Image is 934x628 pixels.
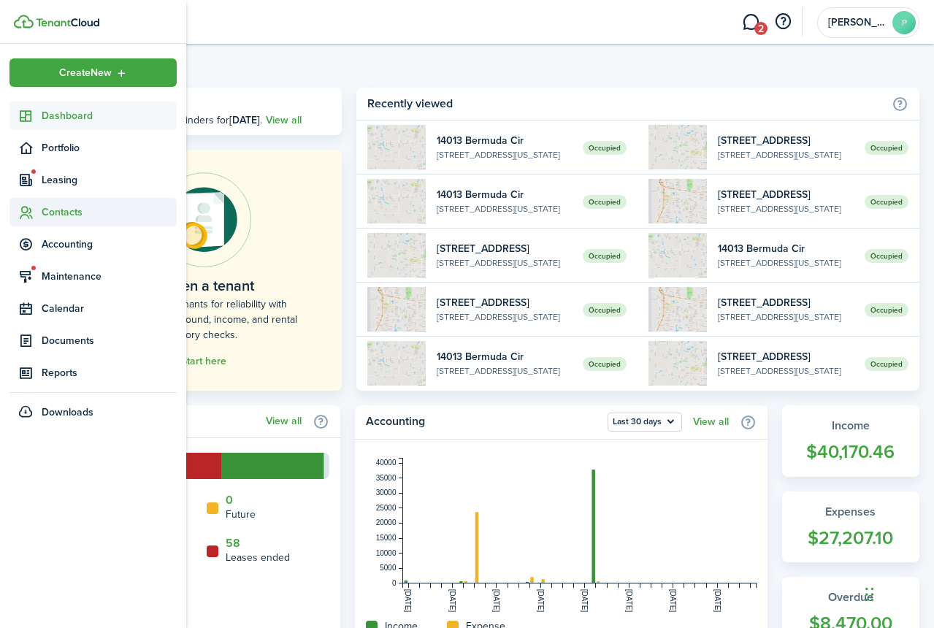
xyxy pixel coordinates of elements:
[376,504,397,512] tspan: 25000
[226,550,290,565] home-widget-title: Leases ended
[648,341,707,386] img: 1
[608,413,682,432] button: Open menu
[9,58,177,87] button: Open menu
[718,187,854,202] widget-list-item-title: [STREET_ADDRESS]
[437,256,573,269] widget-list-item-description: [STREET_ADDRESS][US_STATE]
[376,489,397,497] tspan: 30000
[493,589,501,613] tspan: [DATE]
[737,4,765,41] a: Messaging
[36,18,99,27] img: TenantCloud
[583,249,627,263] span: Occupied
[782,491,919,563] a: Expenses$27,207.10
[229,112,260,128] b: [DATE]
[181,356,226,367] a: Start here
[42,365,177,380] span: Reports
[648,179,707,223] img: 1
[367,95,884,112] home-widget-title: Recently viewed
[718,133,854,148] widget-list-item-title: [STREET_ADDRESS]
[367,287,426,332] img: 1
[648,233,707,277] img: 1
[865,249,908,263] span: Occupied
[367,341,426,386] img: 1
[583,303,627,317] span: Occupied
[42,237,177,252] span: Accounting
[669,589,677,613] tspan: [DATE]
[718,310,854,323] widget-list-item-description: [STREET_ADDRESS][US_STATE]
[42,140,177,156] span: Portfolio
[892,11,916,34] avatar-text: P
[376,534,397,542] tspan: 15000
[718,364,854,378] widget-list-item-description: [STREET_ADDRESS][US_STATE]
[448,589,456,613] tspan: [DATE]
[376,518,397,526] tspan: 20000
[437,133,573,148] widget-list-item-title: 14013 Bermuda Cir
[42,204,177,220] span: Contacts
[713,589,721,613] tspan: [DATE]
[156,172,251,267] img: Online payments
[718,295,854,310] widget-list-item-title: [STREET_ADDRESS]
[226,507,256,522] home-widget-title: Future
[266,112,302,128] a: View all
[42,405,93,420] span: Downloads
[865,141,908,155] span: Occupied
[865,195,908,209] span: Occupied
[367,125,426,169] img: 1
[99,296,309,342] home-placeholder-description: Check your tenants for reliability with thorough background, income, and rental history checks.
[861,558,934,628] iframe: Chat Widget
[437,295,573,310] widget-list-item-title: [STREET_ADDRESS]
[42,333,177,348] span: Documents
[865,303,908,317] span: Occupied
[718,241,854,256] widget-list-item-title: 14013 Bermuda Cir
[437,349,573,364] widget-list-item-title: 14013 Bermuda Cir
[437,202,573,215] widget-list-item-description: [STREET_ADDRESS][US_STATE]
[405,589,413,613] tspan: [DATE]
[437,364,573,378] widget-list-item-description: [STREET_ADDRESS][US_STATE]
[797,589,905,606] widget-stats-title: Overdue
[42,108,177,123] span: Dashboard
[266,416,302,427] a: View all
[583,141,627,155] span: Occupied
[693,416,729,428] a: View all
[537,589,545,613] tspan: [DATE]
[437,148,573,161] widget-list-item-description: [STREET_ADDRESS][US_STATE]
[437,187,573,202] widget-list-item-title: 14013 Bermuda Cir
[437,310,573,323] widget-list-item-description: [STREET_ADDRESS][US_STATE]
[625,589,633,613] tspan: [DATE]
[718,256,854,269] widget-list-item-description: [STREET_ADDRESS][US_STATE]
[718,202,854,215] widget-list-item-description: [STREET_ADDRESS][US_STATE]
[718,349,854,364] widget-list-item-title: [STREET_ADDRESS]
[865,573,874,616] div: Drag
[608,413,682,432] button: Last 30 days
[367,179,426,223] img: 1
[797,417,905,434] widget-stats-title: Income
[42,301,177,316] span: Calendar
[9,102,177,130] a: Dashboard
[754,22,768,35] span: 2
[865,357,908,371] span: Occupied
[770,9,795,34] button: Open resource center
[437,241,573,256] widget-list-item-title: [STREET_ADDRESS]
[583,195,627,209] span: Occupied
[367,233,426,277] img: 1
[797,524,905,552] widget-stats-count: $27,207.10
[718,148,854,161] widget-list-item-description: [STREET_ADDRESS][US_STATE]
[9,359,177,387] a: Reports
[153,275,254,296] home-placeholder-title: Screen a tenant
[59,68,112,78] span: Create New
[376,459,397,467] tspan: 40000
[380,564,397,572] tspan: 5000
[828,18,887,28] span: Paula
[648,287,707,332] img: 1
[106,95,331,113] h3: [DATE], [DATE]
[583,357,627,371] span: Occupied
[797,438,905,466] widget-stats-count: $40,170.46
[42,269,177,284] span: Maintenance
[226,537,240,550] a: 58
[376,549,397,557] tspan: 10000
[648,125,707,169] img: 1
[797,503,905,521] widget-stats-title: Expenses
[366,413,600,432] home-widget-title: Accounting
[392,579,397,587] tspan: 0
[226,494,233,507] a: 0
